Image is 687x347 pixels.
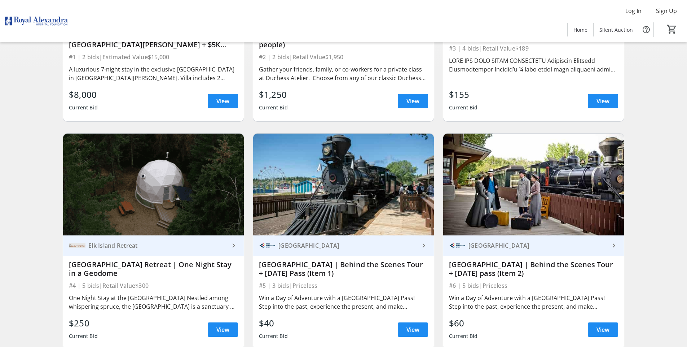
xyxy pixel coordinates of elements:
[449,43,618,53] div: #3 | 4 bids | Retail Value $189
[216,97,229,105] span: View
[69,101,98,114] div: Current Bid
[63,235,244,256] a: Elk Island RetreatElk Island Retreat
[63,134,244,235] img: Elk Island Retreat | One Night Stay in a Geodome
[568,23,593,36] a: Home
[216,325,229,334] span: View
[625,6,642,15] span: Log In
[229,241,238,250] mat-icon: keyboard_arrow_right
[69,317,98,330] div: $250
[259,101,288,114] div: Current Bid
[259,317,288,330] div: $40
[208,94,238,108] a: View
[596,97,609,105] span: View
[449,101,478,114] div: Current Bid
[639,22,653,37] button: Help
[573,26,587,34] span: Home
[594,23,639,36] a: Silent Auction
[4,3,69,39] img: Royal Alexandra Hospital Foundation's Logo
[449,281,618,291] div: #6 | 5 bids | Priceless
[69,260,238,278] div: [GEOGRAPHIC_DATA] Retreat | One Night Stay in a Geodome
[259,88,288,101] div: $1,250
[259,260,428,278] div: [GEOGRAPHIC_DATA] | Behind the Scenes Tour + [DATE] Pass (Item 1)
[69,294,238,311] div: One Night Stay at the [GEOGRAPHIC_DATA] Nestled among whispering spruce, the [GEOGRAPHIC_DATA] is...
[85,242,229,249] div: Elk Island Retreat
[599,26,633,34] span: Silent Auction
[259,237,276,254] img: Fort Edmonton Park
[449,237,466,254] img: Fort Edmonton Park
[398,322,428,337] a: View
[466,242,609,249] div: [GEOGRAPHIC_DATA]
[276,242,419,249] div: [GEOGRAPHIC_DATA]
[449,317,478,330] div: $60
[259,281,428,291] div: #5 | 3 bids | Priceless
[69,65,238,82] div: A luxurious 7-night stay in the exclusive [GEOGRAPHIC_DATA] in [GEOGRAPHIC_DATA][PERSON_NAME]. Vi...
[406,97,419,105] span: View
[69,281,238,291] div: #4 | 5 bids | Retail Value $300
[665,23,678,36] button: Cart
[449,260,618,278] div: [GEOGRAPHIC_DATA] | Behind the Scenes Tour + [DATE] pass (Item 2)
[259,65,428,82] div: Gather your friends, family, or co-workers for a private class at Duchess Atelier. Choose from an...
[69,237,85,254] img: Elk Island Retreat
[449,294,618,311] div: Win a Day of Adventure with a [GEOGRAPHIC_DATA] Pass! Step into the past, experience the present,...
[650,5,683,17] button: Sign Up
[588,94,618,108] a: View
[656,6,677,15] span: Sign Up
[443,235,624,256] a: Fort Edmonton Park[GEOGRAPHIC_DATA]
[449,330,478,343] div: Current Bid
[69,330,98,343] div: Current Bid
[208,322,238,337] a: View
[253,235,434,256] a: Fort Edmonton Park[GEOGRAPHIC_DATA]
[449,88,478,101] div: $155
[69,88,98,101] div: $8,000
[406,325,419,334] span: View
[588,322,618,337] a: View
[620,5,647,17] button: Log In
[259,294,428,311] div: Win a Day of Adventure with a [GEOGRAPHIC_DATA] Pass! Step into the past, experience the present,...
[596,325,609,334] span: View
[69,52,238,62] div: #1 | 2 bids | Estimated Value $15,000
[419,241,428,250] mat-icon: keyboard_arrow_right
[259,52,428,62] div: #2 | 2 bids | Retail Value $1,950
[609,241,618,250] mat-icon: keyboard_arrow_right
[253,134,434,235] img: Fort Edmonton Park | Behind the Scenes Tour + 2026 Family Day Pass (Item 1)
[449,56,618,74] div: LORE IPS DOLO SITAM CONSECTETU Adipiscin Elitsedd Eiusmodtempor Incidid’u ¼ labo etdol magn aliqu...
[259,330,288,343] div: Current Bid
[443,134,624,235] img: Fort Edmonton Park | Behind the Scenes Tour + 2026 Family Day pass (Item 2)
[398,94,428,108] a: View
